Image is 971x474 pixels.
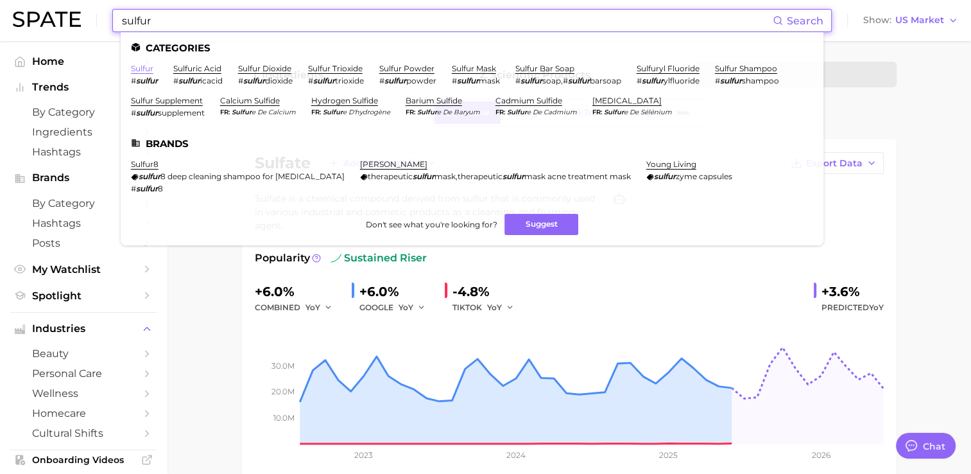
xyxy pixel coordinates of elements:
[173,64,221,73] a: sulfuric acid
[32,347,135,360] span: beauty
[32,106,135,118] span: by Category
[360,171,631,181] div: ,
[720,76,742,85] em: sulfur
[457,76,479,85] em: sulfur
[637,76,642,85] span: #
[784,152,884,174] button: Export Data
[136,184,158,193] em: sulfur
[437,108,480,116] span: e de baryum
[10,142,157,162] a: Hashtags
[131,76,136,85] span: #
[313,76,335,85] em: sulfur
[399,302,413,313] span: YoY
[160,171,345,181] span: 8 deep cleaning shampoo for [MEDICAL_DATA]
[10,78,157,97] button: Trends
[32,407,135,419] span: homecare
[452,76,457,85] span: #
[32,263,135,276] span: My Watchlist
[335,76,364,85] span: trioxide
[32,146,135,158] span: Hashtags
[592,108,604,116] span: fr
[452,64,496,73] a: sulfur mask
[592,96,662,105] a: [MEDICAL_DATA]
[10,383,157,403] a: wellness
[32,55,135,67] span: Home
[406,76,436,85] span: powder
[200,76,223,85] span: icacid
[10,344,157,364] a: beauty
[406,96,462,105] a: barium sulfide
[542,76,561,85] span: soap
[131,159,159,169] a: sulfur8
[238,64,291,73] a: sulfur dioxide
[136,76,158,85] em: sulfur
[343,108,390,116] span: e d'hydrogène
[384,76,406,85] em: sulfur
[487,300,515,315] button: YoY
[173,76,178,85] span: #
[895,17,944,24] span: US Market
[715,76,720,85] span: #
[495,108,507,116] span: fr
[10,423,157,443] a: cultural shifts
[515,76,621,85] div: ,
[32,237,135,249] span: Posts
[646,159,696,169] a: young living
[452,281,523,302] div: -4.8%
[590,76,621,85] span: barsoap
[131,108,136,118] span: #
[495,96,562,105] a: cadmium sulfide
[515,64,574,73] a: sulfur bar soap
[255,250,310,266] span: Popularity
[379,64,434,73] a: sulfur powder
[131,42,813,53] li: Categories
[10,450,157,470] a: Onboarding Videos
[308,64,363,73] a: sulfur trioxide
[624,108,672,116] span: e de sélénium
[359,281,434,302] div: +6.0%
[452,300,523,315] div: TIKTOK
[232,108,252,116] em: sulfur
[136,108,158,118] em: sulfur
[158,184,163,193] span: 8
[10,259,157,279] a: My Watchlist
[252,108,296,116] span: e de calcium
[742,76,779,85] span: shampoo
[399,300,426,315] button: YoY
[406,108,417,116] span: fr
[515,76,520,85] span: #
[359,300,434,315] div: GOOGLE
[787,15,823,27] span: Search
[10,319,157,338] button: Industries
[869,303,884,312] span: YoY
[308,76,313,85] span: #
[10,233,157,253] a: Posts
[131,184,136,193] span: #
[507,108,527,116] em: sulfur
[238,76,243,85] span: #
[311,108,323,116] span: fr
[520,76,542,85] em: sulfur
[664,76,700,85] span: ylfluoride
[32,323,135,335] span: Industries
[121,10,773,31] input: Search here for a brand, industry, or ingredient
[32,172,135,184] span: Brands
[863,17,891,24] span: Show
[365,220,497,229] span: Don't see what you're looking for?
[487,302,502,313] span: YoY
[13,12,81,27] img: SPATE
[417,108,437,116] em: sulfur
[305,302,320,313] span: YoY
[506,450,525,460] tspan: 2024
[158,108,205,118] span: supplement
[220,108,232,116] span: fr
[32,290,135,302] span: Spotlight
[255,281,341,302] div: +6.0%
[360,159,427,169] a: [PERSON_NAME]
[527,108,577,116] span: e de cadmium
[10,102,157,122] a: by Category
[413,171,434,181] em: sulfur
[354,450,372,460] tspan: 2023
[10,286,157,306] a: Spotlight
[255,300,341,315] div: combined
